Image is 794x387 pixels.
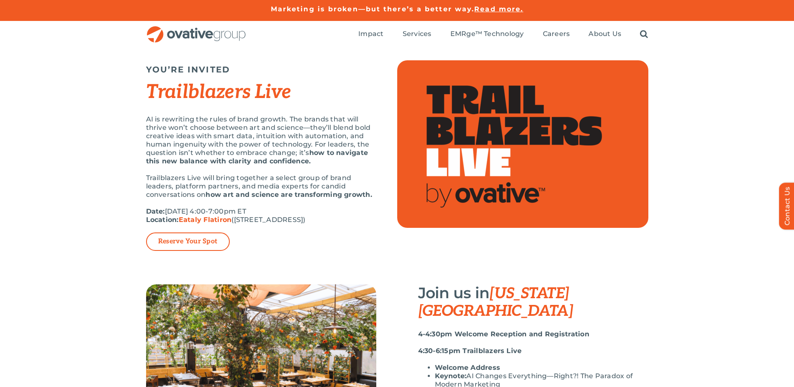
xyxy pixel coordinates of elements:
[418,284,648,320] h3: Join us in
[403,30,432,38] span: Services
[358,30,383,38] span: Impact
[543,30,570,39] a: Careers
[418,330,589,338] strong: 4-4:30pm Welcome Reception and Registration
[146,207,376,224] p: [DATE] 4:00-7:00pm ET ([STREET_ADDRESS])
[158,237,217,246] a: Reserve Your Spot
[435,364,501,372] strong: Welcome Address
[403,30,432,39] a: Services
[179,216,232,224] a: Eataly Flatiron
[450,30,524,38] span: EMRge™ Technology
[358,30,383,39] a: Impact
[146,115,376,165] p: AI is rewriting the rules of brand growth. The brands that will thrive won’t choose between art a...
[146,80,291,104] em: Trailblazers Live
[418,284,573,320] span: [US_STATE][GEOGRAPHIC_DATA]
[474,5,523,13] a: Read more.
[588,30,621,38] span: About Us
[146,174,376,199] p: Trailblazers Live will bring together a select group of brand leaders, platform partners, and med...
[397,60,648,228] img: Top Image (2)
[640,30,648,39] a: Search
[146,216,232,224] strong: Location:
[146,64,376,75] h5: YOU’RE INVITED
[358,21,648,48] nav: Menu
[418,347,522,355] strong: 4:30-6:15pm Trailblazers Live
[271,5,475,13] a: Marketing is broken—but there’s a better way.
[206,191,372,199] strong: how art and science are transforming growth.
[543,30,570,38] span: Careers
[435,372,467,380] strong: Keynote:
[450,30,524,39] a: EMRge™ Technology
[146,25,247,33] a: OG_Full_horizontal_RGB
[146,207,165,215] strong: Date:
[146,149,368,165] strong: how to navigate this new balance with clarity and confidence.
[588,30,621,39] a: About Us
